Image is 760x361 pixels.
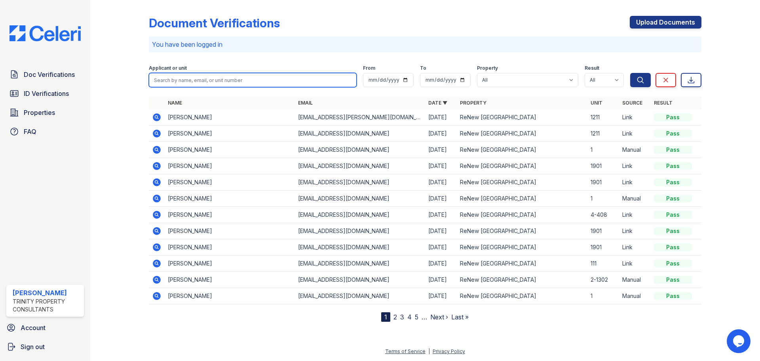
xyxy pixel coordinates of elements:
[6,86,84,101] a: ID Verifications
[21,342,45,351] span: Sign out
[587,256,619,272] td: 111
[457,109,587,126] td: ReNew [GEOGRAPHIC_DATA]
[165,239,295,256] td: [PERSON_NAME]
[295,207,425,223] td: [EMAIL_ADDRESS][DOMAIN_NAME]
[591,100,602,106] a: Unit
[457,272,587,288] td: ReNew [GEOGRAPHIC_DATA]
[457,174,587,191] td: ReNew [GEOGRAPHIC_DATA]
[168,100,182,106] a: Name
[165,158,295,174] td: [PERSON_NAME]
[422,312,427,322] span: …
[587,174,619,191] td: 1901
[425,223,457,239] td: [DATE]
[425,191,457,207] td: [DATE]
[654,130,692,138] div: Pass
[587,223,619,239] td: 1901
[425,239,457,256] td: [DATE]
[295,256,425,272] td: [EMAIL_ADDRESS][DOMAIN_NAME]
[425,158,457,174] td: [DATE]
[587,288,619,304] td: 1
[24,127,36,136] span: FAQ
[295,239,425,256] td: [EMAIL_ADDRESS][DOMAIN_NAME]
[295,174,425,191] td: [EMAIL_ADDRESS][DOMAIN_NAME]
[21,323,46,332] span: Account
[428,348,430,354] div: |
[295,288,425,304] td: [EMAIL_ADDRESS][DOMAIN_NAME]
[457,223,587,239] td: ReNew [GEOGRAPHIC_DATA]
[654,100,673,106] a: Result
[457,126,587,142] td: ReNew [GEOGRAPHIC_DATA]
[149,65,187,71] label: Applicant or unit
[24,108,55,117] span: Properties
[165,272,295,288] td: [PERSON_NAME]
[587,239,619,256] td: 1901
[295,191,425,207] td: [EMAIL_ADDRESS][DOMAIN_NAME]
[654,162,692,170] div: Pass
[165,288,295,304] td: [PERSON_NAME]
[3,339,87,355] a: Sign out
[654,146,692,154] div: Pass
[393,313,397,321] a: 2
[654,243,692,251] div: Pass
[619,239,651,256] td: Link
[619,272,651,288] td: Manual
[460,100,486,106] a: Property
[727,329,752,353] iframe: chat widget
[619,288,651,304] td: Manual
[3,25,87,41] img: CE_Logo_Blue-a8612792a0a2168367f1c8372b55b34899dd931a85d93a1a3d3e32e68fde9ad4.png
[619,174,651,191] td: Link
[425,142,457,158] td: [DATE]
[295,158,425,174] td: [EMAIL_ADDRESS][DOMAIN_NAME]
[477,65,498,71] label: Property
[165,142,295,158] td: [PERSON_NAME]
[420,65,426,71] label: To
[149,73,357,87] input: Search by name, email, or unit number
[619,256,651,272] td: Link
[165,207,295,223] td: [PERSON_NAME]
[425,288,457,304] td: [DATE]
[433,348,465,354] a: Privacy Policy
[654,227,692,235] div: Pass
[381,312,390,322] div: 1
[619,126,651,142] td: Link
[619,191,651,207] td: Manual
[457,288,587,304] td: ReNew [GEOGRAPHIC_DATA]
[24,70,75,79] span: Doc Verifications
[457,207,587,223] td: ReNew [GEOGRAPHIC_DATA]
[585,65,599,71] label: Result
[295,126,425,142] td: [EMAIL_ADDRESS][DOMAIN_NAME]
[425,256,457,272] td: [DATE]
[457,142,587,158] td: ReNew [GEOGRAPHIC_DATA]
[165,126,295,142] td: [PERSON_NAME]
[654,211,692,219] div: Pass
[298,100,313,106] a: Email
[425,126,457,142] td: [DATE]
[622,100,642,106] a: Source
[165,174,295,191] td: [PERSON_NAME]
[619,142,651,158] td: Manual
[165,223,295,239] td: [PERSON_NAME]
[654,195,692,202] div: Pass
[165,191,295,207] td: [PERSON_NAME]
[587,126,619,142] td: 1211
[165,256,295,272] td: [PERSON_NAME]
[619,109,651,126] td: Link
[654,113,692,121] div: Pass
[654,276,692,284] div: Pass
[587,158,619,174] td: 1901
[587,207,619,223] td: 4-408
[654,260,692,267] div: Pass
[3,320,87,336] a: Account
[385,348,426,354] a: Terms of Service
[425,174,457,191] td: [DATE]
[6,67,84,82] a: Doc Verifications
[654,292,692,300] div: Pass
[630,16,701,29] a: Upload Documents
[457,256,587,272] td: ReNew [GEOGRAPHIC_DATA]
[587,191,619,207] td: 1
[619,158,651,174] td: Link
[415,313,418,321] a: 5
[457,191,587,207] td: ReNew [GEOGRAPHIC_DATA]
[619,223,651,239] td: Link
